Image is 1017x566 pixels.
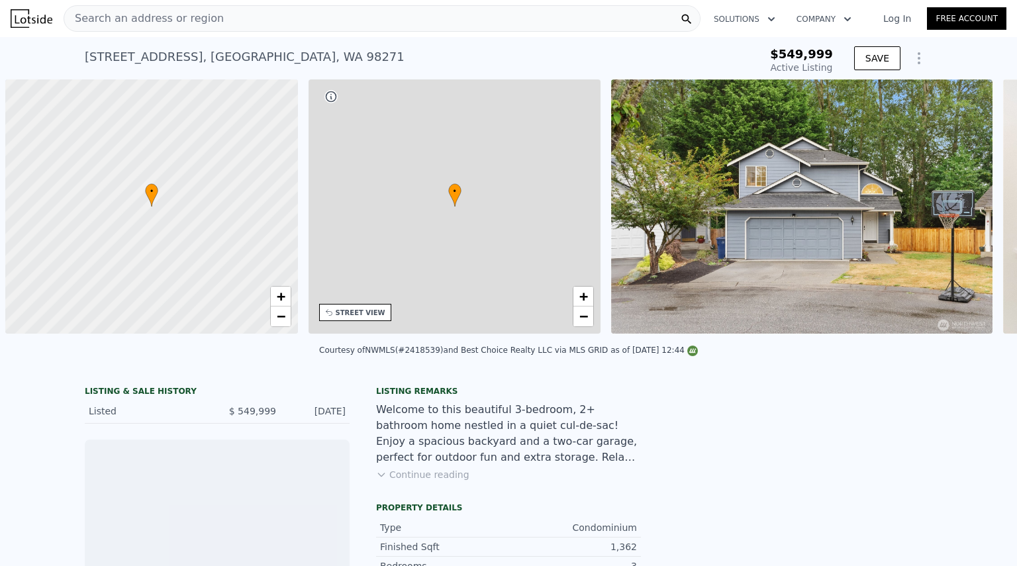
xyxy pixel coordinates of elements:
[319,346,698,355] div: Courtesy of NWMLS (#2418539) and Best Choice Realty LLC via MLS GRID as of [DATE] 12:44
[786,7,862,31] button: Company
[145,185,158,197] span: •
[508,521,637,534] div: Condominium
[573,287,593,307] a: Zoom in
[770,47,833,61] span: $549,999
[579,308,588,324] span: −
[376,502,641,513] div: Property details
[287,404,346,418] div: [DATE]
[11,9,52,28] img: Lotside
[271,287,291,307] a: Zoom in
[271,307,291,326] a: Zoom out
[906,45,932,71] button: Show Options
[85,386,350,399] div: LISTING & SALE HISTORY
[85,48,405,66] div: [STREET_ADDRESS] , [GEOGRAPHIC_DATA] , WA 98271
[336,308,385,318] div: STREET VIEW
[448,185,461,197] span: •
[89,404,207,418] div: Listed
[376,468,469,481] button: Continue reading
[145,183,158,207] div: •
[229,406,276,416] span: $ 549,999
[64,11,224,26] span: Search an address or region
[448,183,461,207] div: •
[854,46,900,70] button: SAVE
[611,79,992,334] img: Sale: 167396041 Parcel: 103532760
[380,521,508,534] div: Type
[508,540,637,553] div: 1,362
[703,7,786,31] button: Solutions
[771,62,833,73] span: Active Listing
[380,540,508,553] div: Finished Sqft
[687,346,698,356] img: NWMLS Logo
[579,288,588,305] span: +
[376,402,641,465] div: Welcome to this beautiful 3-bedroom, 2+ bathroom home nestled in a quiet cul-de-sac! Enjoy a spac...
[376,386,641,397] div: Listing remarks
[573,307,593,326] a: Zoom out
[867,12,927,25] a: Log In
[276,308,285,324] span: −
[927,7,1006,30] a: Free Account
[276,288,285,305] span: +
